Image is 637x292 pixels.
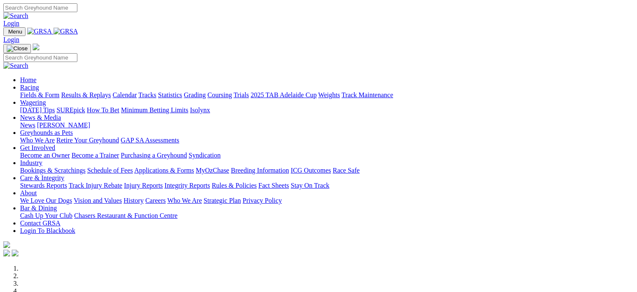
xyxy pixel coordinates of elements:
a: Become a Trainer [72,152,119,159]
a: Integrity Reports [164,182,210,189]
div: Wagering [20,106,634,114]
a: Coursing [207,91,232,98]
a: ICG Outcomes [291,167,331,174]
a: Injury Reports [124,182,163,189]
a: We Love Our Dogs [20,197,72,204]
a: Results & Replays [61,91,111,98]
a: [PERSON_NAME] [37,121,90,129]
a: News [20,121,35,129]
button: Toggle navigation [3,27,26,36]
a: About [20,189,37,196]
img: Search [3,12,28,20]
a: Race Safe [333,167,359,174]
a: Careers [145,197,166,204]
span: Menu [8,28,22,35]
a: 2025 TAB Adelaide Cup [251,91,317,98]
div: Racing [20,91,634,99]
input: Search [3,3,77,12]
img: GRSA [27,28,52,35]
div: News & Media [20,121,634,129]
a: Get Involved [20,144,55,151]
div: Greyhounds as Pets [20,137,634,144]
a: Fact Sheets [258,182,289,189]
a: Minimum Betting Limits [121,106,188,114]
img: logo-grsa-white.png [33,44,39,50]
a: Track Maintenance [342,91,393,98]
a: Stewards Reports [20,182,67,189]
img: twitter.svg [12,250,18,256]
a: Fields & Form [20,91,59,98]
a: Who We Are [167,197,202,204]
img: logo-grsa-white.png [3,241,10,248]
a: Racing [20,84,39,91]
a: Trials [233,91,249,98]
a: Strategic Plan [204,197,241,204]
a: Vision and Values [74,197,122,204]
a: Industry [20,159,42,166]
a: GAP SA Assessments [121,137,179,144]
a: Weights [318,91,340,98]
a: Cash Up Your Club [20,212,72,219]
a: Login [3,36,19,43]
input: Search [3,53,77,62]
a: [DATE] Tips [20,106,55,114]
div: About [20,197,634,204]
a: Care & Integrity [20,174,64,181]
a: Become an Owner [20,152,70,159]
a: Rules & Policies [212,182,257,189]
a: Bar & Dining [20,204,57,212]
img: facebook.svg [3,250,10,256]
a: Bookings & Scratchings [20,167,85,174]
div: Get Involved [20,152,634,159]
img: Search [3,62,28,70]
a: How To Bet [87,106,120,114]
a: Privacy Policy [243,197,282,204]
div: Industry [20,167,634,174]
a: Retire Your Greyhound [56,137,119,144]
a: MyOzChase [196,167,229,174]
a: History [123,197,143,204]
a: Purchasing a Greyhound [121,152,187,159]
div: Bar & Dining [20,212,634,220]
img: Close [7,45,28,52]
div: Care & Integrity [20,182,634,189]
button: Toggle navigation [3,44,31,53]
a: Tracks [138,91,156,98]
a: Isolynx [190,106,210,114]
a: Schedule of Fees [87,167,133,174]
a: Track Injury Rebate [69,182,122,189]
a: Grading [184,91,206,98]
a: Chasers Restaurant & Function Centre [74,212,177,219]
a: Contact GRSA [20,220,60,227]
a: Login [3,20,19,27]
a: Stay On Track [291,182,329,189]
a: Login To Blackbook [20,227,75,234]
a: Applications & Forms [134,167,194,174]
a: Wagering [20,99,46,106]
a: Calendar [113,91,137,98]
a: Breeding Information [231,167,289,174]
a: News & Media [20,114,61,121]
a: Syndication [189,152,220,159]
a: Greyhounds as Pets [20,129,73,136]
a: SUREpick [56,106,85,114]
img: GRSA [54,28,78,35]
a: Statistics [158,91,182,98]
a: Who We Are [20,137,55,144]
a: Home [20,76,36,83]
